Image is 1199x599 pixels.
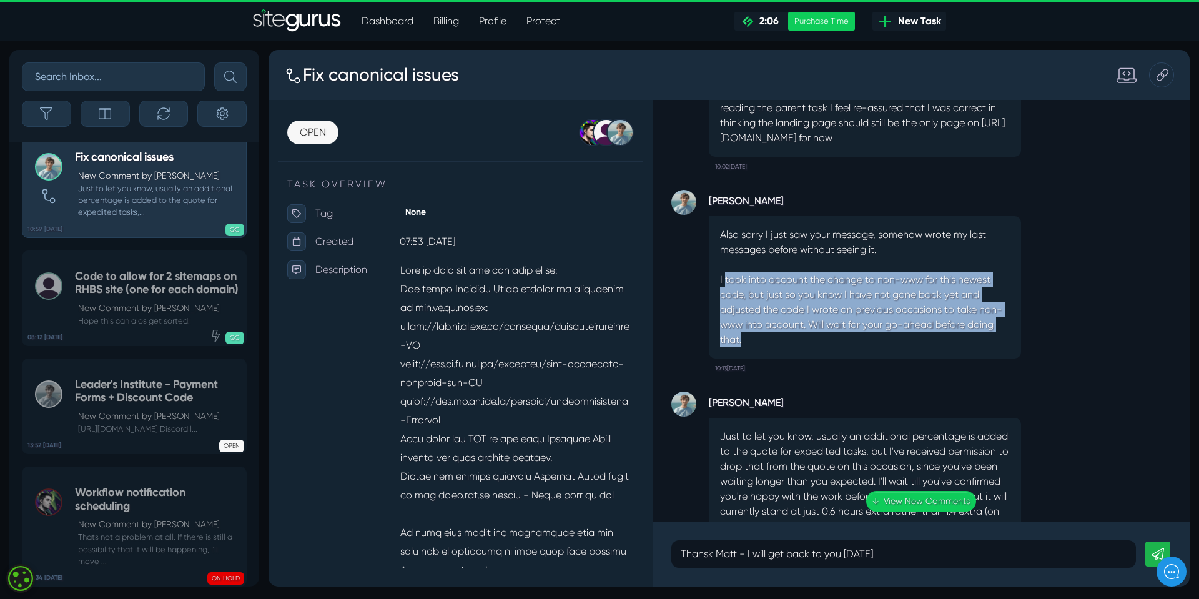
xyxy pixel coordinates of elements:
a: Profile [469,9,516,34]
b: 16:34 [DATE] [27,573,62,583]
iframe: gist-messenger-bubble-iframe [1157,557,1187,587]
a: 2:06 Purchase Time [734,12,855,31]
small: 10:02[DATE] [447,107,478,127]
span: 2:06 [754,15,779,27]
div: Expedited [210,329,222,342]
h5: Code to allow for 2 sitemaps on RHBS site (one for each domain) [75,270,240,297]
div: Copy this Task URL [881,12,905,37]
img: US [19,169,44,194]
p: Created [47,182,131,201]
p: Ignore the last message, I just wondered for a second if [URL][DOMAIN_NAME] was supposed to be a ... [451,21,741,96]
p: New Comment by [PERSON_NAME] [78,169,240,182]
h2: How can we help? [19,99,231,119]
h5: Workflow notification scheduling [75,486,240,513]
a: Protect [516,9,570,34]
small: 10:13[DATE] [447,309,476,329]
p: TASK OVERVIEW [19,127,365,142]
span: [DATE] [124,184,149,193]
small: [URL][DOMAIN_NAME] Discord l... [75,423,240,435]
a: 08:12 [DATE] Code to allow for 2 sitemaps on RHBS site (one for each domain)New Comment by [PERSO... [22,250,247,346]
div: Purchase Time [788,12,855,31]
strong: [PERSON_NAME] [440,140,752,159]
p: Thansk Matt - I will get back to you [DATE] [412,497,858,512]
p: New Comment by [PERSON_NAME] [78,302,240,315]
a: Billing [423,9,469,34]
div: Standard [836,15,868,35]
a: 16:34 [DATE] Workflow notification schedulingNew Comment by [PERSON_NAME] Thats not a problem at ... [22,467,247,587]
b: 08:12 [DATE] [27,333,62,342]
span: See all [201,142,228,151]
div: [PERSON_NAME] • [52,184,121,194]
input: Search Inbox... [22,62,205,91]
p: Tag [47,154,131,173]
h5: Fix canonical issues [75,151,240,164]
span: QC [225,332,244,344]
span: OPEN [219,440,244,452]
button: New conversation [19,216,230,241]
span: New Task [893,14,941,29]
div: Cookie consent button [6,564,35,593]
span: Messages [169,433,205,443]
a: 13:52 [DATE] Leader's Institute - Payment Forms + Discount CodeNew Comment by [PERSON_NAME] [URL]... [22,359,247,454]
p: New Comment by [PERSON_NAME] [78,410,240,423]
div: Fantastic [PERSON_NAME]! Will let client know and keep you posted if anything else comes up. Liz [52,169,218,180]
p: New Comment by [PERSON_NAME] [78,518,240,531]
p: 07:53 [DATE] [131,182,365,201]
span: ON HOLD [207,572,244,585]
span: QC [225,224,244,236]
h1: Hello [PERSON_NAME]! [19,76,231,96]
small: Hope this can alos get sorted! [75,315,240,327]
img: Sitegurus Logo [253,9,342,34]
img: Company Logo [19,20,91,40]
span: None [131,156,163,169]
b: 13:52 [DATE] [27,441,61,450]
a: 10:59 [DATE] Fix canonical issuesNew Comment by [PERSON_NAME] Just to let you know, usually an ad... [22,131,247,237]
h2: Recent conversations [22,141,201,153]
a: OPEN [19,71,70,94]
small: Just to let you know, usually an additional percentage is added to the quote for expedited tasks,... [75,182,240,219]
a: New Task [872,12,946,31]
h5: Leader's Institute - Payment Forms + Discount Code [75,378,240,405]
a: ↓ View New Comments [598,441,708,462]
p: Also sorry I just saw your message, somehow wrote my last messages before without seeing it. I to... [451,177,741,297]
div: USFantastic [PERSON_NAME]! Will let client know and keep you posted if anything else comes up. Li... [9,158,240,205]
a: SiteGurus [253,9,342,34]
b: 10:59 [DATE] [27,225,62,234]
p: Just to let you know, usually an additional percentage is added to the quote for expedited tasks,... [451,379,741,484]
a: Dashboard [352,9,423,34]
strong: [PERSON_NAME] [440,342,752,360]
h3: Fix canonical issues [34,9,191,41]
span: Home [52,433,74,443]
small: Thats not a problem at all. If there is still a possibility that it will be happening, I'll move ... [75,531,240,567]
span: New conversation [81,224,150,234]
p: Description [47,210,131,229]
